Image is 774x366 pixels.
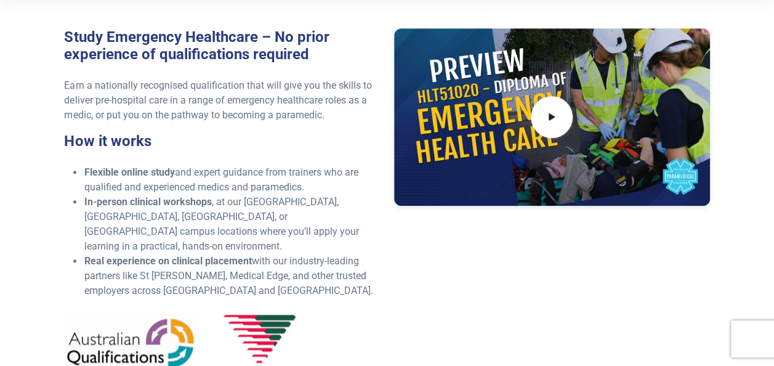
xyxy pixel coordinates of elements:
strong: Real experience on clinical placement [84,255,251,267]
li: with our industry-leading partners like St [PERSON_NAME], Medical Edge, and other trusted employe... [84,254,379,298]
h3: How it works [64,132,379,150]
strong: In-person clinical workshops [84,196,211,208]
p: Earn a nationally recognised qualification that will give you the skills to deliver pre-hospital ... [64,78,379,123]
li: and expert guidance from trainers who are qualified and experienced medics and paramedics. [84,165,379,195]
li: , at our [GEOGRAPHIC_DATA], [GEOGRAPHIC_DATA], [GEOGRAPHIC_DATA], or [GEOGRAPHIC_DATA] campus loc... [84,195,379,254]
strong: Flexible online study [84,166,174,178]
h3: Study Emergency Healthcare – No prior experience of qualifications required [64,28,379,64]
